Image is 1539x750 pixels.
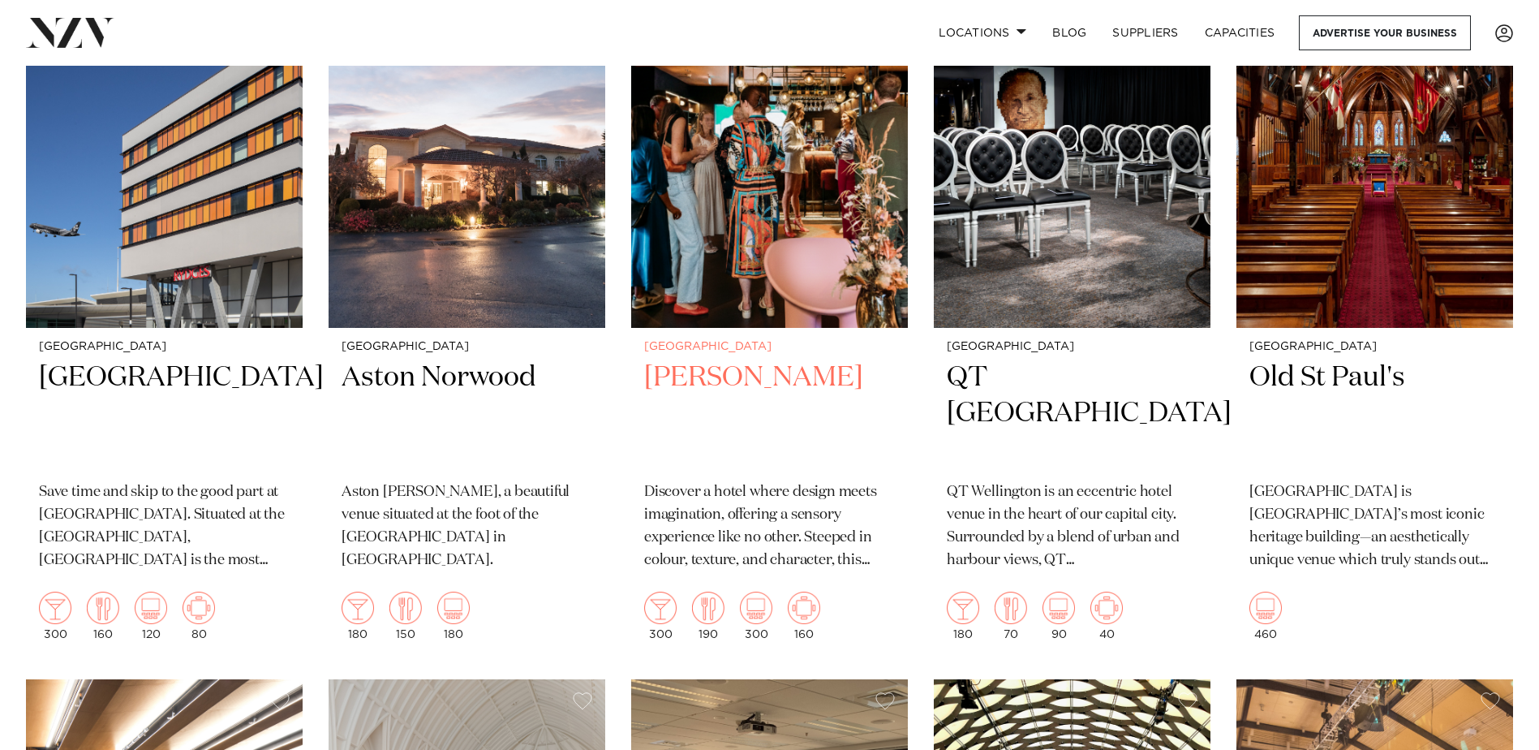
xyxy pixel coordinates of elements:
div: 90 [1042,592,1075,640]
div: 180 [437,592,470,640]
img: theatre.png [1249,592,1282,624]
div: 70 [995,592,1027,640]
div: 180 [947,592,979,640]
img: cocktail.png [39,592,71,624]
div: 40 [1090,592,1123,640]
a: SUPPLIERS [1099,15,1191,50]
h2: [PERSON_NAME] [644,360,895,469]
img: dining.png [995,592,1027,624]
a: BLOG [1039,15,1099,50]
div: 80 [183,592,215,640]
img: nzv-logo.png [26,18,114,47]
img: meeting.png [788,592,820,624]
h2: QT [GEOGRAPHIC_DATA] [947,360,1197,469]
p: Discover a hotel where design meets imagination, offering a sensory experience like no other. Ste... [644,481,895,572]
div: 300 [740,592,772,640]
div: 160 [87,592,119,640]
a: Advertise your business [1299,15,1471,50]
h2: Old St Paul's [1249,360,1500,469]
a: Locations [926,15,1039,50]
div: 150 [389,592,422,640]
img: dining.png [389,592,422,624]
h2: [GEOGRAPHIC_DATA] [39,360,290,469]
img: cocktail.png [644,592,677,624]
img: meeting.png [183,592,215,624]
div: 160 [788,592,820,640]
div: 300 [644,592,677,640]
img: dining.png [692,592,724,624]
div: 300 [39,592,71,640]
img: theatre.png [437,592,470,624]
p: Save time and skip to the good part at [GEOGRAPHIC_DATA]. Situated at the [GEOGRAPHIC_DATA], [GEO... [39,481,290,572]
p: QT Wellington is an eccentric hotel venue in the heart of our capital city. Surrounded by a blend... [947,481,1197,572]
div: 190 [692,592,724,640]
img: meeting.png [1090,592,1123,624]
p: Aston [PERSON_NAME], a beautiful venue situated at the foot of the [GEOGRAPHIC_DATA] in [GEOGRAPH... [342,481,592,572]
div: 120 [135,592,167,640]
img: theatre.png [740,592,772,624]
small: [GEOGRAPHIC_DATA] [1249,341,1500,353]
img: dining.png [87,592,119,624]
p: [GEOGRAPHIC_DATA] is [GEOGRAPHIC_DATA]’s most iconic heritage building—an aesthetically unique ve... [1249,481,1500,572]
small: [GEOGRAPHIC_DATA] [342,341,592,353]
div: 180 [342,592,374,640]
small: [GEOGRAPHIC_DATA] [39,341,290,353]
div: 460 [1249,592,1282,640]
h2: Aston Norwood [342,360,592,469]
a: Capacities [1192,15,1288,50]
small: [GEOGRAPHIC_DATA] [947,341,1197,353]
img: cocktail.png [342,592,374,624]
img: theatre.png [1042,592,1075,624]
img: theatre.png [135,592,167,624]
img: cocktail.png [947,592,979,624]
small: [GEOGRAPHIC_DATA] [644,341,895,353]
